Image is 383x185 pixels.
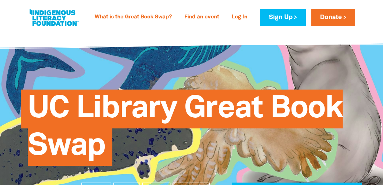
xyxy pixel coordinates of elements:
a: What is the Great Book Swap? [90,12,176,23]
a: Donate [311,9,355,26]
a: Find an event [180,12,223,23]
span: UC Library Great Book Swap [28,95,343,166]
a: Sign Up [260,9,305,26]
a: Log In [228,12,252,23]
